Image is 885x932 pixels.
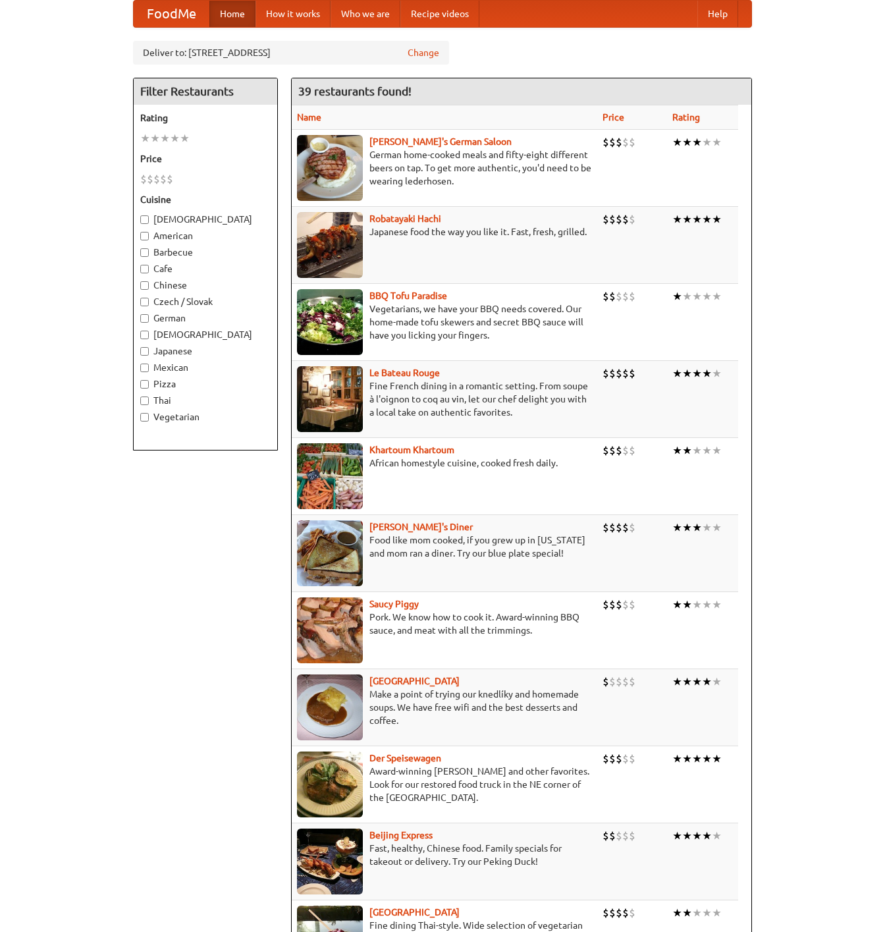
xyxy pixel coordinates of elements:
label: Japanese [140,344,271,358]
input: German [140,314,149,323]
img: bateaurouge.jpg [297,366,363,432]
label: American [140,229,271,242]
input: Mexican [140,364,149,372]
input: Thai [140,397,149,405]
li: $ [629,752,635,766]
li: $ [616,443,622,458]
input: Czech / Slovak [140,298,149,306]
li: ★ [702,366,712,381]
li: ★ [692,443,702,458]
p: German home-cooked meals and fifty-eight different beers on tap. To get more authentic, you'd nee... [297,148,592,188]
input: American [140,232,149,240]
li: $ [629,212,635,227]
li: ★ [702,829,712,843]
li: $ [629,443,635,458]
label: German [140,312,271,325]
a: [PERSON_NAME]'s Diner [369,522,473,532]
li: ★ [672,289,682,304]
li: $ [609,906,616,920]
b: [GEOGRAPHIC_DATA] [369,676,460,686]
li: ★ [712,597,722,612]
li: ★ [682,829,692,843]
label: Mexican [140,361,271,374]
li: $ [609,752,616,766]
li: ★ [692,212,702,227]
li: $ [622,752,629,766]
li: $ [622,829,629,843]
li: ★ [692,289,702,304]
li: $ [616,135,622,150]
li: ★ [712,135,722,150]
li: $ [603,443,609,458]
li: $ [140,172,147,186]
li: $ [622,906,629,920]
li: $ [167,172,173,186]
li: $ [622,597,629,612]
li: ★ [672,597,682,612]
input: [DEMOGRAPHIC_DATA] [140,331,149,339]
li: ★ [140,131,150,146]
a: Name [297,112,321,123]
a: Change [408,46,439,59]
a: Help [697,1,738,27]
li: ★ [672,443,682,458]
li: $ [629,674,635,689]
a: Beijing Express [369,830,433,840]
ng-pluralize: 39 restaurants found! [298,85,412,97]
a: Who we are [331,1,400,27]
li: $ [603,752,609,766]
li: ★ [672,135,682,150]
p: Food like mom cooked, if you grew up in [US_STATE] and mom ran a diner. Try our blue plate special! [297,534,592,560]
li: ★ [712,289,722,304]
li: $ [147,172,153,186]
label: Czech / Slovak [140,295,271,308]
a: Price [603,112,624,123]
li: ★ [170,131,180,146]
li: ★ [672,520,682,535]
b: BBQ Tofu Paradise [369,290,447,301]
li: ★ [682,289,692,304]
a: Rating [672,112,700,123]
li: $ [629,135,635,150]
li: $ [629,520,635,535]
li: ★ [712,443,722,458]
li: ★ [712,829,722,843]
li: ★ [702,289,712,304]
img: esthers.jpg [297,135,363,201]
a: [PERSON_NAME]'s German Saloon [369,136,512,147]
li: $ [629,366,635,381]
li: $ [603,674,609,689]
li: ★ [712,674,722,689]
li: $ [622,366,629,381]
a: Robatayaki Hachi [369,213,441,224]
li: ★ [692,520,702,535]
img: robatayaki.jpg [297,212,363,278]
li: $ [153,172,160,186]
label: [DEMOGRAPHIC_DATA] [140,328,271,341]
li: ★ [712,752,722,766]
li: ★ [682,597,692,612]
img: sallys.jpg [297,520,363,586]
li: $ [609,135,616,150]
li: $ [622,674,629,689]
li: $ [622,135,629,150]
a: How it works [255,1,331,27]
label: Pizza [140,377,271,391]
li: ★ [682,443,692,458]
p: Japanese food the way you like it. Fast, fresh, grilled. [297,225,592,238]
h4: Filter Restaurants [134,78,277,105]
label: [DEMOGRAPHIC_DATA] [140,213,271,226]
li: ★ [692,597,702,612]
b: Der Speisewagen [369,753,441,763]
img: saucy.jpg [297,597,363,663]
a: Saucy Piggy [369,599,419,609]
li: ★ [702,443,712,458]
a: Khartoum Khartoum [369,445,454,455]
li: $ [603,135,609,150]
input: [DEMOGRAPHIC_DATA] [140,215,149,224]
li: ★ [682,212,692,227]
li: ★ [712,366,722,381]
